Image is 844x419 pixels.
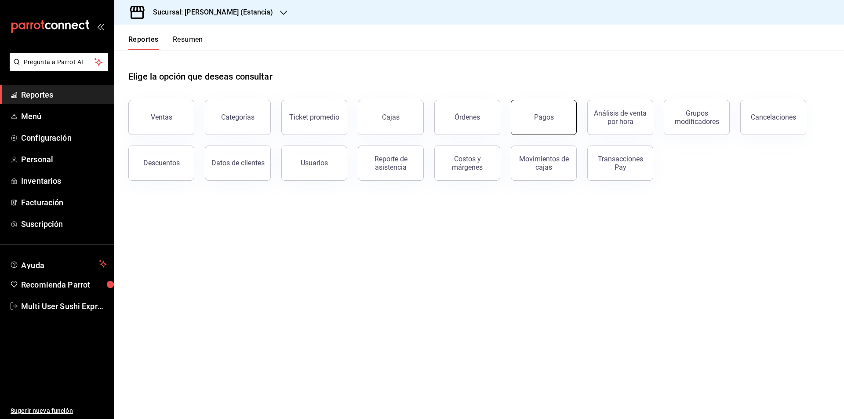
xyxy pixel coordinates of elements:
[281,100,347,135] button: Ticket promedio
[11,406,107,415] span: Sugerir nueva función
[97,23,104,30] button: open_drawer_menu
[751,113,796,121] div: Cancelaciones
[21,197,107,208] span: Facturación
[10,53,108,71] button: Pregunta a Parrot AI
[534,113,554,121] div: Pagos
[440,155,495,171] div: Costos y márgenes
[358,100,424,135] a: Cajas
[21,110,107,122] span: Menú
[358,146,424,181] button: Reporte de asistencia
[21,175,107,187] span: Inventarios
[173,35,203,50] button: Resumen
[205,146,271,181] button: Datos de clientes
[24,58,95,67] span: Pregunta a Parrot AI
[21,279,107,291] span: Recomienda Parrot
[434,146,500,181] button: Costos y márgenes
[382,112,400,123] div: Cajas
[593,109,648,126] div: Análisis de venta por hora
[587,100,653,135] button: Análisis de venta por hora
[434,100,500,135] button: Órdenes
[143,159,180,167] div: Descuentos
[6,64,108,73] a: Pregunta a Parrot AI
[740,100,806,135] button: Cancelaciones
[593,155,648,171] div: Transacciones Pay
[511,146,577,181] button: Movimientos de cajas
[281,146,347,181] button: Usuarios
[511,100,577,135] button: Pagos
[21,218,107,230] span: Suscripción
[664,100,730,135] button: Grupos modificadores
[211,159,265,167] div: Datos de clientes
[289,113,339,121] div: Ticket promedio
[146,7,273,18] h3: Sucursal: [PERSON_NAME] (Estancia)
[21,132,107,144] span: Configuración
[128,35,159,50] button: Reportes
[205,100,271,135] button: Categorías
[364,155,418,171] div: Reporte de asistencia
[128,100,194,135] button: Ventas
[21,300,107,312] span: Multi User Sushi Express
[21,259,95,269] span: Ayuda
[221,113,255,121] div: Categorías
[587,146,653,181] button: Transacciones Pay
[128,146,194,181] button: Descuentos
[455,113,480,121] div: Órdenes
[128,35,203,50] div: navigation tabs
[669,109,724,126] div: Grupos modificadores
[151,113,172,121] div: Ventas
[21,153,107,165] span: Personal
[21,89,107,101] span: Reportes
[301,159,328,167] div: Usuarios
[517,155,571,171] div: Movimientos de cajas
[128,70,273,83] h1: Elige la opción que deseas consultar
